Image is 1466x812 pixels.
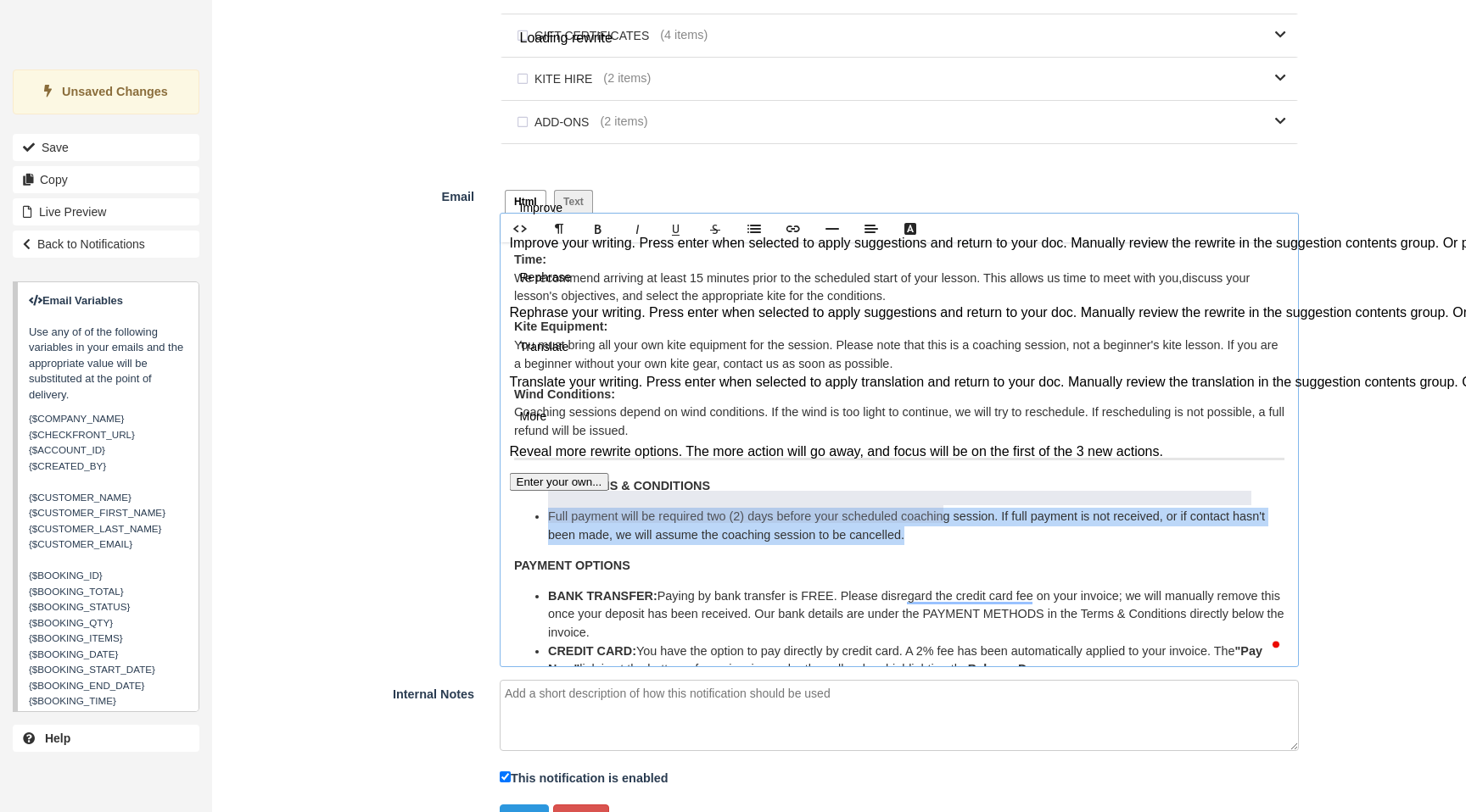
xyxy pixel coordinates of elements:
[514,559,630,572] strong: PAYMENT OPTIONS
[501,242,1298,666] div: To enrich screen reader interactions, please activate Accessibility in Grammarly extension settings
[45,731,70,745] b: Help
[548,587,1284,642] li: Paying by bank transfer is FREE. Please disregard the credit card fee on your invoice; we will ma...
[548,644,636,658] strong: CREDIT CARD:
[13,231,199,258] a: Back to Notifications
[62,85,168,98] strong: Unsaved Changes
[548,589,657,603] strong: BANK TRANSFER:
[29,294,123,307] strong: Email Variables
[13,166,199,193] a: Copy
[968,662,1044,676] strong: Balance Due.
[500,771,511,782] input: This notification is enabled
[13,725,199,752] a: Help
[548,508,1284,544] li: Full payment will be required two (2) days before your scheduled coaching session. If full paymen...
[548,642,1284,679] li: You have the option to pay directly by credit card. A 2% fee has been automatically applied to yo...
[505,190,546,214] a: Html
[29,293,187,403] p: Use any of of the following variables in your emails and the appropriate value will be substitute...
[13,134,199,161] button: Save
[501,214,540,242] a: HTML
[500,768,669,787] label: This notification is enabled
[13,198,199,225] button: Live Preview
[212,182,487,206] label: Email
[212,680,487,704] label: Internal Notes
[29,492,165,550] span: {$CUSTOMER_NAME} {$CUSTOMER_FIRST_NAME} {$CUSTOMER_LAST_NAME} {$CUSTOMER_EMAIL}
